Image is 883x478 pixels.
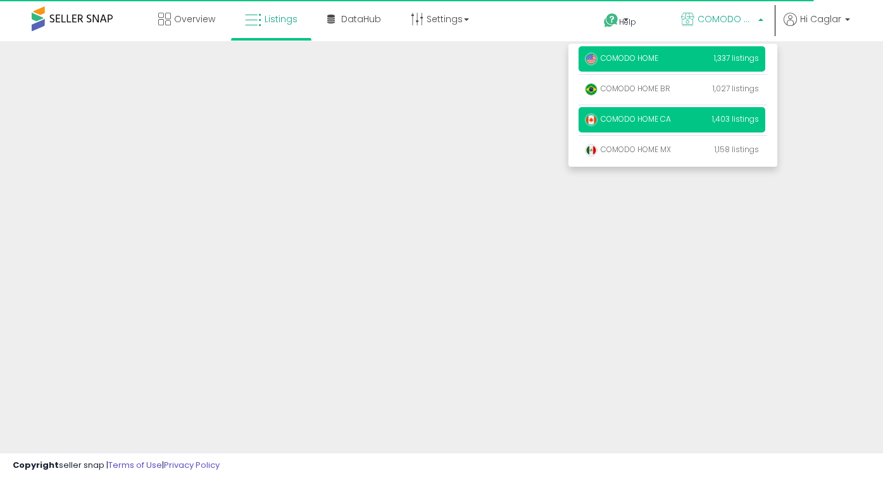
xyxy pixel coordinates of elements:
a: Help [594,3,661,41]
span: Hi Caglar [800,13,841,25]
img: canada.png [585,113,598,126]
span: COMODO HOME CA [698,13,755,25]
span: 1,027 listings [713,83,759,94]
i: Get Help [603,13,619,29]
a: Hi Caglar [784,13,850,41]
div: seller snap | | [13,460,220,472]
span: 1,337 listings [714,53,759,63]
span: DataHub [341,13,381,25]
a: Terms of Use [108,459,162,471]
span: Help [619,16,636,27]
span: 1,403 listings [712,113,759,124]
span: COMODO HOME CA [585,113,671,124]
span: COMODO HOME MX [585,144,671,155]
img: usa.png [585,53,598,65]
img: mexico.png [585,144,598,157]
span: COMODO HOME BR [585,83,670,94]
span: Listings [265,13,297,25]
img: brazil.png [585,83,598,96]
strong: Copyright [13,459,59,471]
a: Privacy Policy [164,459,220,471]
span: COMODO HOME [585,53,658,63]
span: Overview [174,13,215,25]
span: 1,158 listings [715,144,759,155]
